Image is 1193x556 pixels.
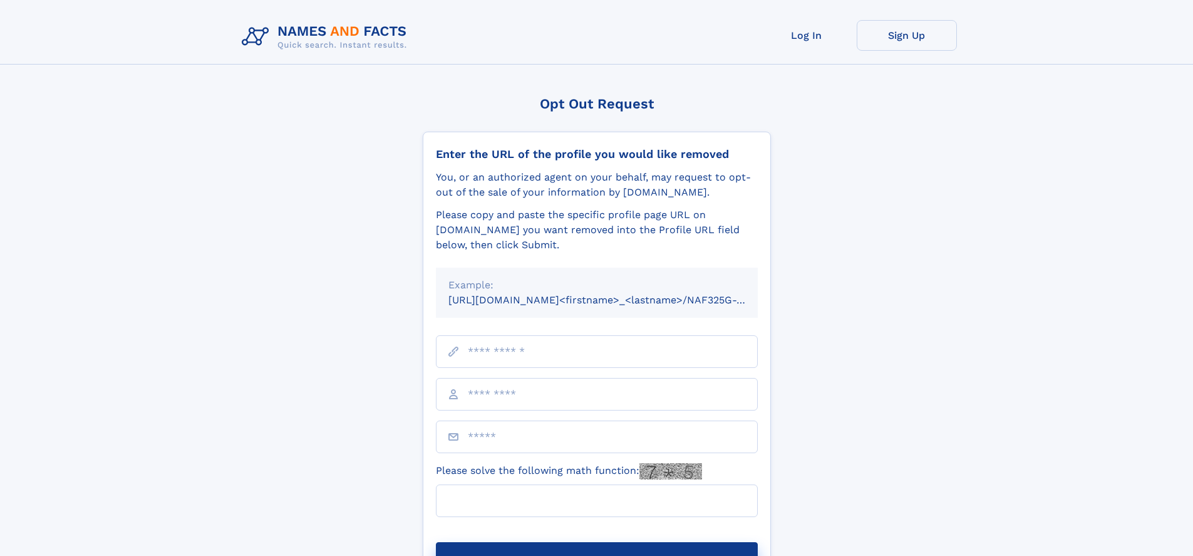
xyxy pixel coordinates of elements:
[857,20,957,51] a: Sign Up
[436,170,758,200] div: You, or an authorized agent on your behalf, may request to opt-out of the sale of your informatio...
[237,20,417,54] img: Logo Names and Facts
[448,278,745,293] div: Example:
[448,294,782,306] small: [URL][DOMAIN_NAME]<firstname>_<lastname>/NAF325G-xxxxxxxx
[436,463,702,480] label: Please solve the following math function:
[423,96,771,112] div: Opt Out Request
[757,20,857,51] a: Log In
[436,207,758,253] div: Please copy and paste the specific profile page URL on [DOMAIN_NAME] you want removed into the Pr...
[436,147,758,161] div: Enter the URL of the profile you would like removed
